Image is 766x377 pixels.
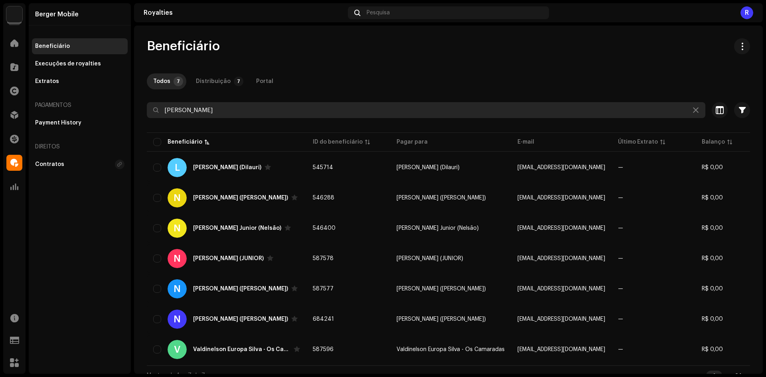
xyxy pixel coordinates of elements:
[144,10,345,16] div: Royalties
[193,347,290,352] div: Valdinelson Europa Silva - Os Camaradas
[517,225,605,231] span: dashboard+935@bergermobile.com.br
[256,73,273,89] div: Portal
[234,77,243,86] p-badge: 7
[517,165,605,170] span: dashboard+638@bergermobile.com.br
[313,195,334,201] span: 546288
[517,286,605,292] span: dashboard+162136@bergermobile.com.br
[168,310,187,329] div: N
[702,316,723,322] span: R$ 0,00
[313,225,336,231] span: 546400
[618,225,623,231] span: —
[147,102,705,118] input: Pesquisa
[517,195,605,201] span: dashboard+162473@bergermobile.com.br
[397,286,486,292] span: Nelson Rodrigues Ferreira (Nelsinho Rodrigues)
[153,73,170,89] div: Todos
[193,195,288,201] div: Nelson Arantes Costa Neto (NETO PAREDÃO)
[740,6,753,19] div: R
[193,286,288,292] div: Nelson Rodrigues Ferreira (Nelsinho Rodrigues)
[193,316,288,322] div: Nelson Shiro Suzuki (Shiro Suzuki)
[517,347,605,352] span: dashboard+162118@bergermobile.com.br
[32,137,128,156] re-a-nav-header: Direitos
[32,115,128,131] re-m-nav-item: Payment History
[32,56,128,72] re-m-nav-item: Execuções de royalties
[397,225,479,231] span: Nelson Ferrone Junior (Nelsão)
[168,249,187,268] div: N
[168,188,187,207] div: N
[702,347,723,352] span: R$ 0,00
[168,279,187,298] div: N
[193,165,261,170] div: Laurinelson Alves Ribeiro (Dilauri)
[32,73,128,89] re-m-nav-item: Extratos
[397,165,460,170] span: Laurinelson Alves Ribeiro (Dilauri)
[35,78,59,85] div: Extratos
[618,138,658,146] div: Último Extrato
[193,256,264,261] div: Nelson Júnior Araújo Ferreira (JUNIOR)
[618,165,623,170] span: —
[174,77,183,86] p-badge: 7
[168,158,187,177] div: L
[618,256,623,261] span: —
[313,347,334,352] span: 587596
[397,347,505,352] span: Valdinelson Europa Silva - Os Camaradas
[702,165,723,170] span: R$ 0,00
[196,73,231,89] div: Distribuição
[618,195,623,201] span: —
[702,195,723,201] span: R$ 0,00
[313,286,334,292] span: 587577
[702,138,725,146] div: Balanço
[168,340,187,359] div: V
[32,156,128,172] re-m-nav-item: Contratos
[32,96,128,115] re-a-nav-header: Pagamentos
[702,286,723,292] span: R$ 0,00
[147,38,220,54] span: Beneficiário
[35,61,101,67] div: Execuções de royalties
[193,225,281,231] div: Nelson Ferrone Junior (Nelsão)
[168,219,187,238] div: N
[702,256,723,261] span: R$ 0,00
[618,316,623,322] span: —
[35,161,64,168] div: Contratos
[313,256,334,261] span: 587578
[313,165,333,170] span: 545714
[168,138,202,146] div: Beneficiário
[517,256,605,261] span: dashboard+162114@bergermobile.com.br
[618,347,623,352] span: —
[702,225,723,231] span: R$ 0,00
[618,286,623,292] span: —
[397,195,486,201] span: Nelson Arantes Costa Neto (NETO PAREDÃO)
[367,10,390,16] span: Pesquisa
[397,256,463,261] span: Nelson Júnior Araújo Ferreira (JUNIOR)
[397,316,486,322] span: Nelson Shiro Suzuki (Shiro Suzuki)
[35,120,81,126] div: Payment History
[35,43,70,49] div: Beneficiário
[313,316,334,322] span: 684241
[32,38,128,54] re-m-nav-item: Beneficiário
[313,138,363,146] div: ID do beneficiário
[517,316,605,322] span: dashboard+163210@bergermobile.com.br
[6,6,22,22] img: 70c0b94c-19e5-4c8c-a028-e13e35533bab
